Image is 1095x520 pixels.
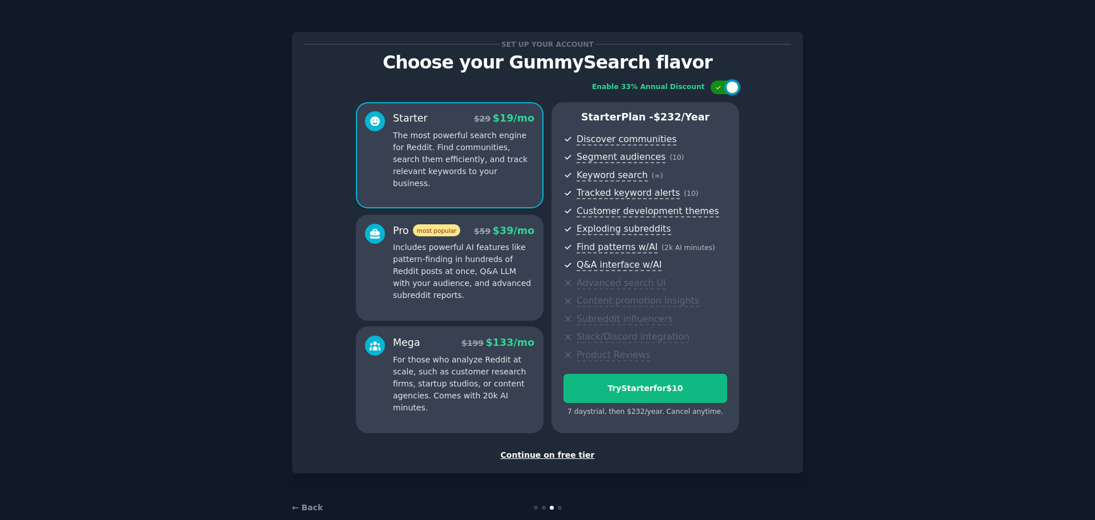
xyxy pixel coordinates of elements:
span: Q&A interface w/AI [577,259,662,271]
span: Exploding subreddits [577,223,671,235]
span: $ 59 [474,227,490,236]
span: Slack/Discord integration [577,331,690,343]
div: Enable 33% Annual Discount [592,82,705,92]
div: Pro [393,224,460,238]
span: ( 2k AI minutes ) [662,244,715,252]
span: $ 29 [474,114,490,123]
span: ( 10 ) [670,154,684,162]
span: Keyword search [577,170,648,182]
span: $ 19 /mo [493,112,534,124]
p: Choose your GummySearch flavor [304,53,791,72]
p: The most powerful search engine for Reddit. Find communities, search them efficiently, and track ... [393,130,534,190]
span: Product Reviews [577,349,650,361]
span: Segment audiences [577,151,666,163]
span: $ 133 /mo [486,337,534,348]
p: For those who analyze Reddit at scale, such as customer research firms, startup studios, or conte... [393,354,534,414]
span: Subreddit influencers [577,313,672,325]
div: Try Starter for $10 [564,382,727,394]
a: ← Back [292,503,323,512]
span: Tracked keyword alerts [577,187,680,199]
p: Starter Plan - [563,110,727,124]
span: Discover communities [577,134,676,146]
div: Starter [393,111,428,126]
span: Customer development themes [577,205,719,217]
span: $ 39 /mo [493,225,534,236]
span: Content promotion insights [577,295,699,307]
div: 7 days trial, then $ 232 /year . Cancel anytime. [563,407,727,417]
button: TryStarterfor$10 [563,374,727,403]
span: ( ∞ ) [652,172,663,180]
span: $ 232 /year [654,111,709,123]
div: Mega [393,336,420,350]
span: Set up your account [500,38,596,50]
span: Advanced search UI [577,277,666,289]
span: Find patterns w/AI [577,241,658,253]
p: Includes powerful AI features like pattern-finding in hundreds of Reddit posts at once, Q&A LLM w... [393,241,534,301]
div: Continue on free tier [304,449,791,461]
span: most popular [413,224,461,236]
span: ( 10 ) [684,190,698,197]
span: $ 199 [461,338,484,348]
